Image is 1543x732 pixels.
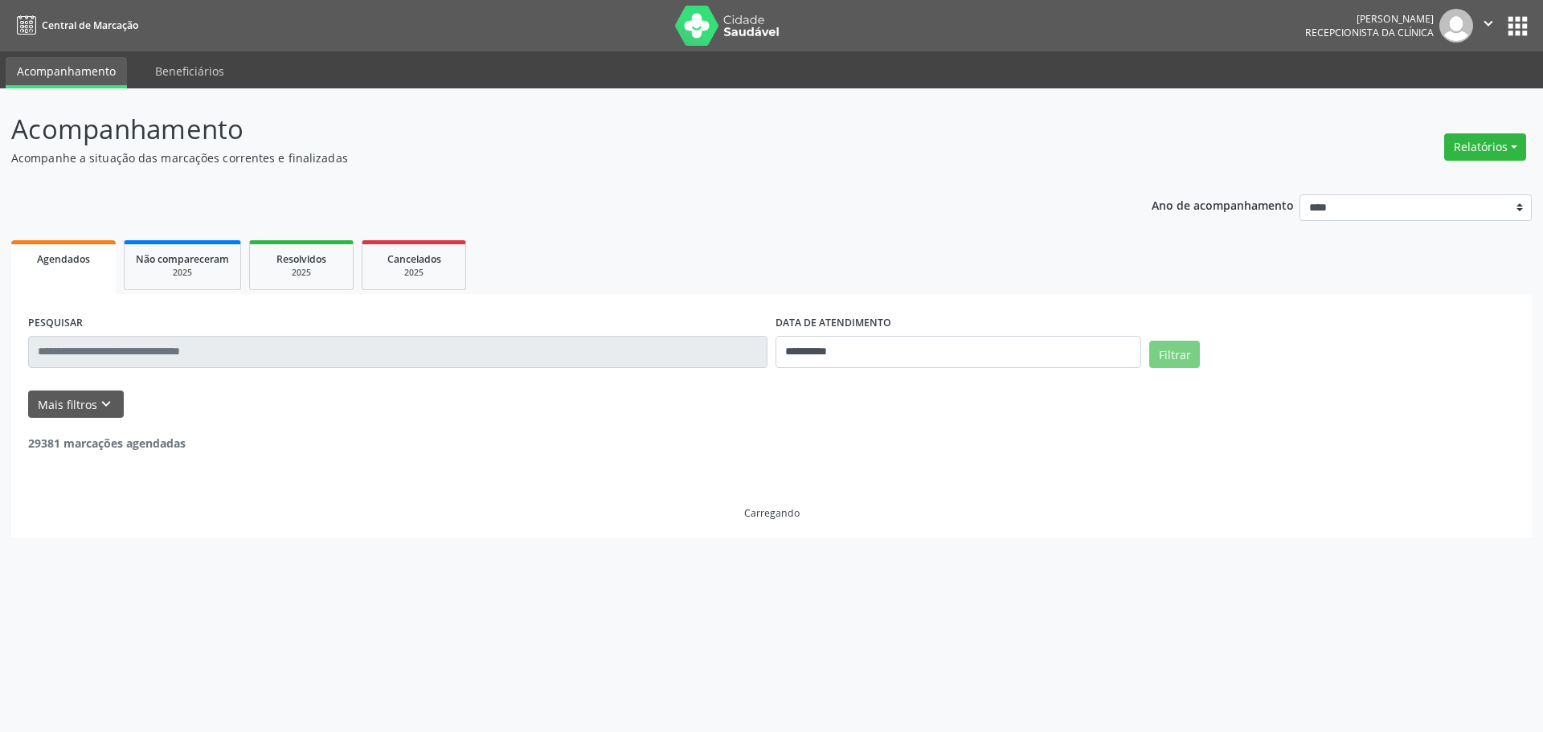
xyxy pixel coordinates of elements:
div: 2025 [136,267,229,279]
span: Agendados [37,252,90,266]
label: DATA DE ATENDIMENTO [776,311,891,336]
strong: 29381 marcações agendadas [28,436,186,451]
button:  [1473,9,1504,43]
button: Relatórios [1444,133,1526,161]
span: Recepcionista da clínica [1305,26,1434,39]
div: Carregando [744,506,800,520]
span: Cancelados [387,252,441,266]
a: Central de Marcação [11,12,138,39]
i: keyboard_arrow_down [97,395,115,413]
p: Ano de acompanhamento [1152,194,1294,215]
button: apps [1504,12,1532,40]
img: img [1439,9,1473,43]
div: 2025 [374,267,454,279]
button: Filtrar [1149,341,1200,368]
span: Resolvidos [276,252,326,266]
span: Central de Marcação [42,18,138,32]
button: Mais filtroskeyboard_arrow_down [28,391,124,419]
div: 2025 [261,267,342,279]
p: Acompanhamento [11,109,1075,149]
a: Acompanhamento [6,57,127,88]
i:  [1480,14,1497,32]
span: Não compareceram [136,252,229,266]
label: PESQUISAR [28,311,83,336]
p: Acompanhe a situação das marcações correntes e finalizadas [11,149,1075,166]
div: [PERSON_NAME] [1305,12,1434,26]
a: Beneficiários [144,57,235,85]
